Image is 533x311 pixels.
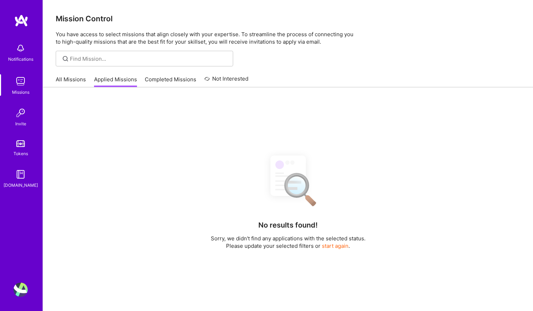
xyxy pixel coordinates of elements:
div: [DOMAIN_NAME] [4,181,38,189]
h3: Mission Control [56,14,520,23]
div: Invite [15,120,26,127]
img: bell [13,41,28,55]
a: Not Interested [204,75,249,87]
img: tokens [16,140,25,147]
i: icon SearchGrey [61,55,70,63]
input: Find Mission... [70,55,228,62]
img: teamwork [13,74,28,88]
h4: No results found! [258,221,318,229]
p: You have access to select missions that align closely with your expertise. To streamline the proc... [56,31,520,45]
img: User Avatar [13,283,28,297]
a: Applied Missions [94,76,137,87]
div: Missions [12,88,29,96]
a: All Missions [56,76,86,87]
div: Notifications [8,55,33,63]
img: No Results [258,149,318,211]
img: Invite [13,106,28,120]
img: logo [14,14,28,27]
a: Completed Missions [145,76,196,87]
img: guide book [13,167,28,181]
button: start again [322,242,348,250]
p: Sorry, we didn't find any applications with the selected status. [211,235,366,242]
div: Tokens [13,150,28,157]
p: Please update your selected filters or . [211,242,366,250]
